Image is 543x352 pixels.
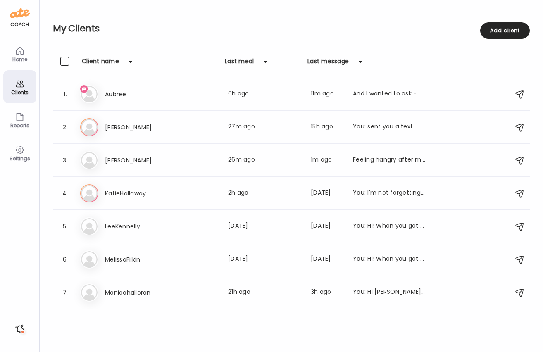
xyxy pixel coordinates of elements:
[5,123,35,128] div: Reports
[60,155,70,165] div: 3.
[60,188,70,198] div: 4.
[353,122,426,132] div: You: sent you a text.
[60,89,70,99] div: 1.
[228,155,301,165] div: 26m ago
[53,22,530,35] h2: My Clients
[353,221,426,231] div: You: Hi! When you get a chance, hop online and book your next call with me so we can do a mid-Met...
[82,57,119,70] div: Client name
[353,89,426,99] div: And I wanted to ask - can you send me the suggestions [PERSON_NAME] had on the call for breakfast...
[228,288,301,297] div: 21h ago
[5,90,35,95] div: Clients
[307,57,349,70] div: Last message
[353,288,426,297] div: You: Hi [PERSON_NAME]. Did you cancel your call again [DATE] early this morning? We do have a 12 ...
[353,155,426,165] div: Feeling hangry after my lunch to go - should have added veggie sticks - anything to do at this po...
[228,221,301,231] div: [DATE]
[311,221,343,231] div: [DATE]
[353,254,426,264] div: You: Hi! When you get a chance, hop online and book your next call with me so we can do a mid-Met...
[5,57,35,62] div: Home
[60,122,70,132] div: 2.
[60,221,70,231] div: 5.
[480,22,530,39] div: Add client
[105,122,178,132] h3: [PERSON_NAME]
[228,122,301,132] div: 27m ago
[228,188,301,198] div: 2h ago
[10,21,29,28] div: coach
[105,288,178,297] h3: Monicahalloran
[105,89,178,99] h3: Aubree
[311,254,343,264] div: [DATE]
[311,122,343,132] div: 15h ago
[105,155,178,165] h3: [PERSON_NAME]
[353,188,426,198] div: You: I'm not forgetting you - I am checking on something because there is a newer product that I ...
[5,156,35,161] div: Settings
[228,254,301,264] div: [DATE]
[105,221,178,231] h3: LeeKennelly
[311,288,343,297] div: 3h ago
[228,89,301,99] div: 6h ago
[311,188,343,198] div: [DATE]
[311,89,343,99] div: 11m ago
[10,7,30,20] img: ate
[60,288,70,297] div: 7.
[60,254,70,264] div: 6.
[311,155,343,165] div: 1m ago
[225,57,254,70] div: Last meal
[105,254,178,264] h3: MelissaFilkin
[105,188,178,198] h3: KatieHallaway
